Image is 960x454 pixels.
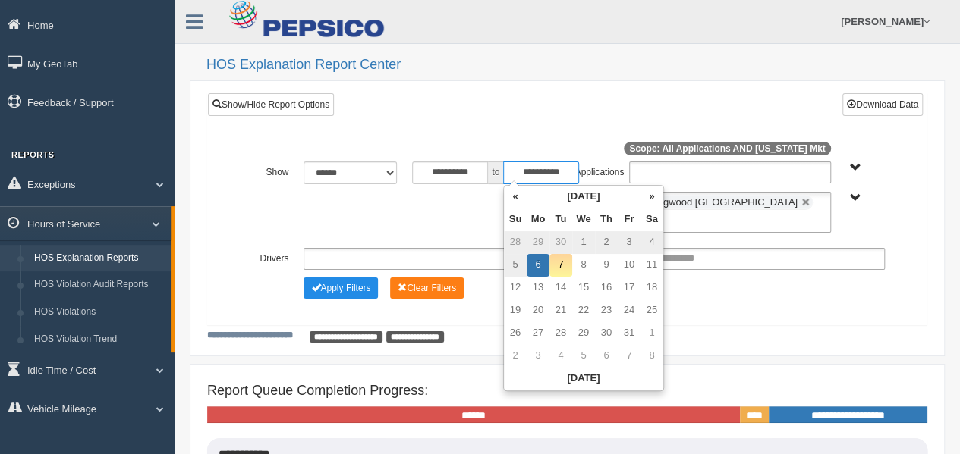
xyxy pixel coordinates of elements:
[572,208,595,231] th: We
[549,322,572,345] td: 28
[641,196,798,208] span: Youngwood [GEOGRAPHIC_DATA]
[527,231,549,254] td: 29
[572,345,595,368] td: 5
[549,277,572,299] td: 14
[504,254,527,277] td: 5
[504,208,527,231] th: Su
[618,231,641,254] td: 3
[390,277,464,299] button: Change Filter Options
[549,231,572,254] td: 30
[641,322,663,345] td: 1
[641,345,663,368] td: 8
[527,322,549,345] td: 27
[595,231,618,254] td: 2
[504,368,663,390] th: [DATE]
[527,186,641,208] th: [DATE]
[641,186,663,208] th: »
[207,384,927,399] h4: Report Queue Completion Progress:
[595,277,618,299] td: 16
[504,345,527,368] td: 2
[624,142,830,155] span: Scope: All Applications AND [US_STATE] Mkt
[527,345,549,368] td: 3
[549,299,572,322] td: 21
[572,277,595,299] td: 15
[572,254,595,277] td: 8
[595,299,618,322] td: 23
[527,254,549,277] td: 6
[504,277,527,299] td: 12
[595,322,618,345] td: 30
[527,208,549,231] th: Mo
[572,231,595,254] td: 1
[242,161,296,180] label: Show
[488,161,503,184] span: to
[504,186,527,208] th: «
[618,277,641,299] td: 17
[208,93,334,116] a: Show/Hide Report Options
[504,322,527,345] td: 26
[618,208,641,231] th: Fr
[242,248,296,266] label: Drivers
[27,299,171,326] a: HOS Violations
[527,277,549,299] td: 13
[504,299,527,322] td: 19
[27,326,171,353] a: HOS Violation Trend
[504,231,527,254] td: 28
[595,254,618,277] td: 9
[549,254,572,277] td: 7
[27,271,171,299] a: HOS Violation Audit Reports
[567,161,621,180] label: Applications
[549,208,572,231] th: Tu
[595,345,618,368] td: 6
[572,299,595,322] td: 22
[572,322,595,345] td: 29
[618,254,641,277] td: 10
[618,345,641,368] td: 7
[304,277,378,299] button: Change Filter Options
[618,299,641,322] td: 24
[641,231,663,254] td: 4
[595,208,618,231] th: Th
[842,93,923,116] button: Download Data
[641,277,663,299] td: 18
[527,299,549,322] td: 20
[549,345,572,368] td: 4
[27,245,171,272] a: HOS Explanation Reports
[206,58,945,73] h2: HOS Explanation Report Center
[618,322,641,345] td: 31
[641,299,663,322] td: 25
[641,208,663,231] th: Sa
[641,254,663,277] td: 11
